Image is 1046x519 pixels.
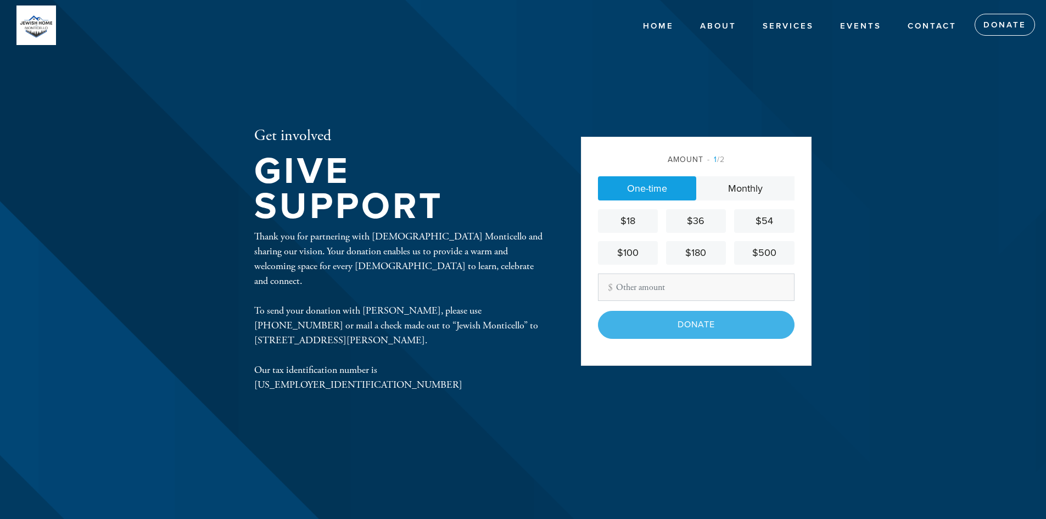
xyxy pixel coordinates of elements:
[975,14,1035,36] a: Donate
[598,241,658,265] a: $100
[254,229,545,392] div: Thank you for partnering with [DEMOGRAPHIC_DATA] Monticello and sharing our vision. Your donation...
[598,209,658,233] a: $18
[254,154,545,225] h1: Give Support
[670,214,721,228] div: $36
[734,209,794,233] a: $54
[666,241,726,265] a: $180
[754,16,822,37] a: Services
[714,155,717,164] span: 1
[670,245,721,260] div: $180
[734,241,794,265] a: $500
[666,209,726,233] a: $36
[692,16,745,37] a: About
[602,245,653,260] div: $100
[899,16,965,37] a: Contact
[739,214,790,228] div: $54
[598,154,795,165] div: Amount
[598,176,696,200] a: One-time
[16,5,56,45] img: PHOTO-2024-06-24-16-19-29.jpg
[707,155,725,164] span: /2
[254,127,545,146] h2: Get involved
[598,274,795,301] input: Other amount
[696,176,795,200] a: Monthly
[602,214,653,228] div: $18
[739,245,790,260] div: $500
[635,16,682,37] a: Home
[832,16,890,37] a: Events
